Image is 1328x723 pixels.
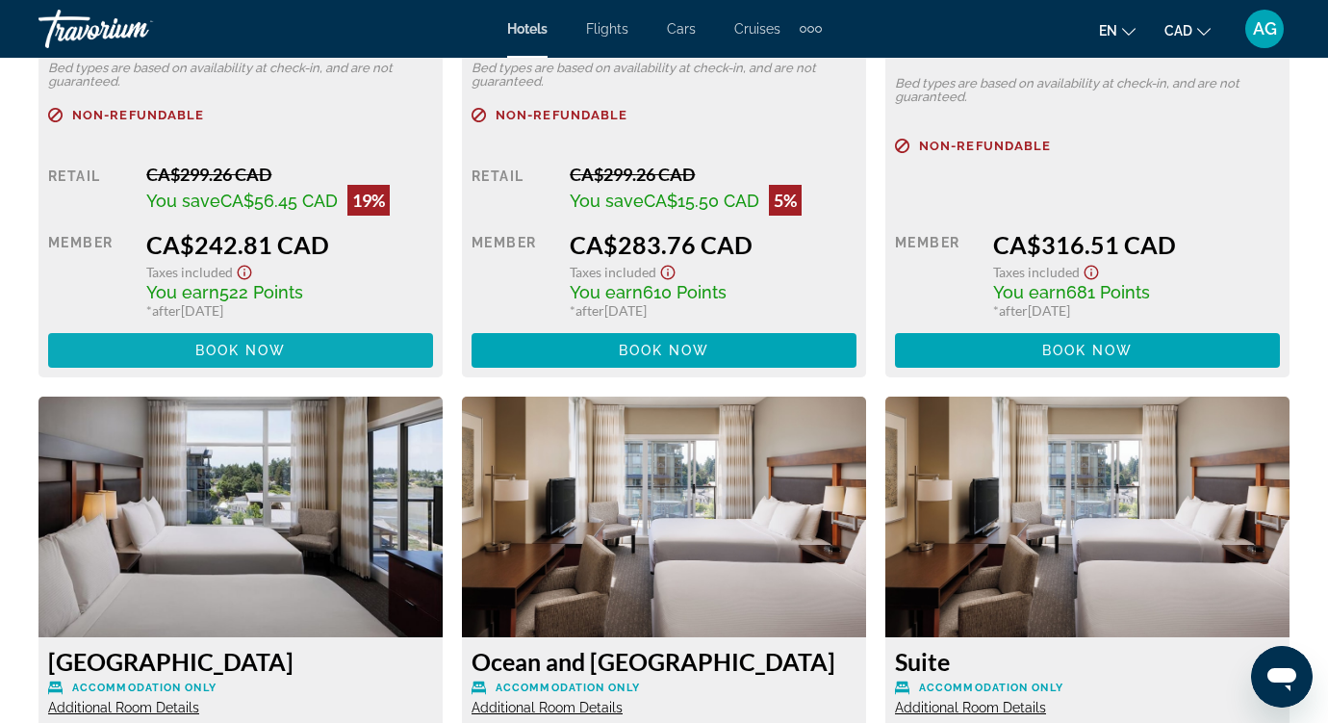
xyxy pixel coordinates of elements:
span: Additional Room Details [48,700,199,715]
h3: Ocean and [GEOGRAPHIC_DATA] [472,647,856,676]
div: Member [472,230,555,319]
a: Flights [586,21,628,37]
div: 19% [347,185,390,216]
span: Book now [195,343,287,358]
span: You save [570,191,644,211]
p: Bed types are based on availability at check-in, and are not guaranteed. [472,62,856,89]
a: Hotels [507,21,548,37]
span: Accommodation Only [72,682,217,694]
button: Show Taxes and Fees disclaimer [656,259,679,281]
span: 610 Points [643,282,727,302]
h3: Suite [895,647,1280,676]
div: * [DATE] [146,302,433,319]
span: You earn [993,282,1066,302]
span: CA$15.50 CAD [644,191,759,211]
span: AG [1253,19,1277,39]
div: CA$299.26 CAD [570,164,856,185]
button: Book now [895,333,1280,368]
div: Retail [48,164,132,216]
span: after [999,302,1028,319]
span: You save [146,191,220,211]
button: Book now [48,333,433,368]
a: Travorium [38,4,231,54]
p: Bed types are based on availability at check-in, and are not guaranteed. [895,77,1280,104]
span: You earn [146,282,219,302]
span: Non-refundable [72,109,204,121]
span: 681 Points [1066,282,1150,302]
div: CA$242.81 CAD [146,230,433,259]
button: Extra navigation items [800,13,822,44]
span: Non-refundable [496,109,627,121]
div: CA$283.76 CAD [570,230,856,259]
span: Taxes included [570,264,656,280]
button: Change language [1099,16,1136,44]
span: after [575,302,604,319]
img: 4249cd34-e236-4da3-9912-c5ac87ce254e.jpeg [38,397,443,637]
span: Taxes included [146,264,233,280]
span: Non-refundable [919,140,1051,152]
span: Additional Room Details [472,700,623,715]
span: Accommodation Only [496,682,640,694]
span: Book now [619,343,710,358]
img: 4df8fb26-cf14-40d5-89d1-0e20da4f5a28.jpeg [462,397,866,637]
div: Member [895,230,979,319]
span: Accommodation Only [919,682,1063,694]
div: CA$299.26 CAD [146,164,433,185]
a: Cars [667,21,696,37]
span: 522 Points [219,282,303,302]
img: 4df8fb26-cf14-40d5-89d1-0e20da4f5a28.jpeg [885,397,1290,637]
span: You earn [570,282,643,302]
div: Member [48,230,132,319]
button: Show Taxes and Fees disclaimer [1080,259,1103,281]
h3: [GEOGRAPHIC_DATA] [48,647,433,676]
div: Retail [472,164,555,216]
button: Change currency [1164,16,1211,44]
span: Additional Room Details [895,700,1046,715]
div: CA$316.51 CAD [993,230,1280,259]
button: Book now [472,333,856,368]
div: * [DATE] [570,302,856,319]
span: CA$56.45 CAD [220,191,338,211]
p: Bed types are based on availability at check-in, and are not guaranteed. [48,62,433,89]
button: User Menu [1239,9,1290,49]
a: Cruises [734,21,780,37]
iframe: Button to launch messaging window [1251,646,1313,708]
span: CAD [1164,23,1192,39]
div: * [DATE] [993,302,1280,319]
button: Show Taxes and Fees disclaimer [233,259,256,281]
span: after [152,302,181,319]
span: en [1099,23,1117,39]
div: 5% [769,185,802,216]
span: Taxes included [993,264,1080,280]
span: Book now [1042,343,1134,358]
